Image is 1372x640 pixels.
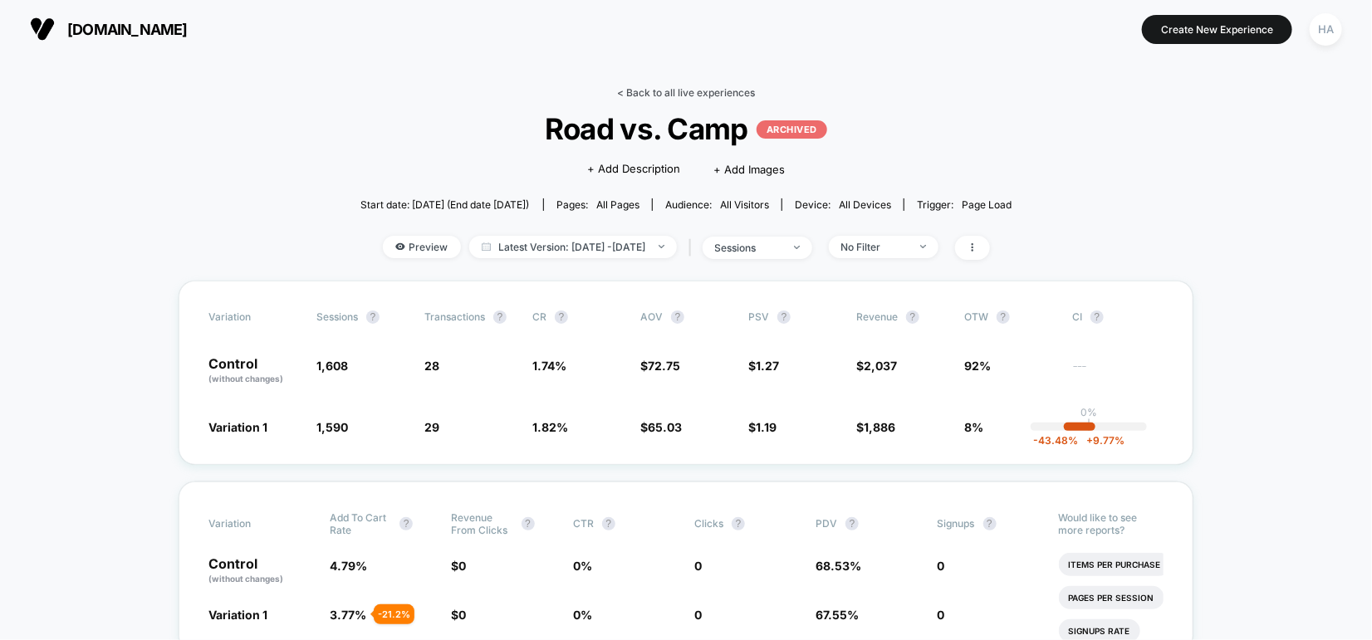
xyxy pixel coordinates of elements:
[573,608,592,622] span: 0 %
[777,310,791,324] button: ?
[748,310,769,323] span: PSV
[756,420,777,434] span: 1.19
[1072,310,1164,324] span: CI
[25,16,193,42] button: [DOMAIN_NAME]
[671,310,684,324] button: ?
[556,198,639,211] div: Pages:
[469,236,677,258] span: Latest Version: [DATE] - [DATE]
[459,559,467,573] span: 0
[587,161,680,178] span: + Add Description
[794,246,800,249] img: end
[841,241,908,253] div: No Filter
[1305,12,1347,46] button: HA
[208,574,283,584] span: (without changes)
[1310,13,1342,46] div: HA
[816,608,859,622] span: 67.55 %
[920,245,926,248] img: end
[1059,586,1164,609] li: Pages Per Session
[816,517,837,530] span: PDV
[720,198,769,211] span: All Visitors
[964,420,983,434] span: 8%
[330,559,367,573] span: 4.79 %
[640,359,680,373] span: $
[732,517,745,530] button: ?
[208,608,267,622] span: Variation 1
[938,608,945,622] span: 0
[1059,511,1164,536] p: Would like to see more reports?
[640,420,682,434] span: $
[360,198,529,211] span: Start date: [DATE] (End date [DATE])
[424,310,485,323] span: Transactions
[906,310,919,324] button: ?
[532,310,546,323] span: CR
[316,420,348,434] span: 1,590
[208,357,300,385] p: Control
[917,198,1012,211] div: Trigger:
[748,359,779,373] span: $
[964,359,991,373] span: 92%
[782,198,904,211] span: Device:
[665,198,769,211] div: Audience:
[839,198,891,211] span: all devices
[659,245,664,248] img: end
[555,310,568,324] button: ?
[208,511,300,536] span: Variation
[845,517,859,530] button: ?
[715,242,782,254] div: sessions
[864,359,897,373] span: 2,037
[1142,15,1292,44] button: Create New Experience
[757,120,827,139] p: ARCHIVED
[573,517,594,530] span: CTR
[330,608,366,622] span: 3.77 %
[816,559,861,573] span: 68.53 %
[1034,434,1079,447] span: -43.48 %
[482,242,491,251] img: calendar
[452,511,513,536] span: Revenue From Clicks
[648,359,680,373] span: 72.75
[374,604,414,624] div: - 21.2 %
[522,517,535,530] button: ?
[748,420,777,434] span: $
[532,359,566,373] span: 1.74 %
[366,310,380,324] button: ?
[648,420,682,434] span: 65.03
[1090,310,1104,324] button: ?
[493,310,507,324] button: ?
[1072,361,1164,385] span: ---
[856,310,898,323] span: Revenue
[208,374,283,384] span: (without changes)
[964,310,1056,324] span: OTW
[938,559,945,573] span: 0
[316,310,358,323] span: Sessions
[713,163,785,176] span: + Add Images
[685,236,703,260] span: |
[962,198,1012,211] span: Page Load
[1080,406,1097,418] p: 0%
[997,310,1010,324] button: ?
[596,198,639,211] span: all pages
[864,420,895,434] span: 1,886
[1079,434,1125,447] span: 9.77 %
[424,420,439,434] span: 29
[316,359,348,373] span: 1,608
[1087,418,1090,431] p: |
[452,559,467,573] span: $
[983,517,997,530] button: ?
[694,559,702,573] span: 0
[856,420,895,434] span: $
[459,608,467,622] span: 0
[617,86,755,99] a: < Back to all live experiences
[602,517,615,530] button: ?
[1059,553,1171,576] li: Items Per Purchase
[399,517,413,530] button: ?
[67,21,188,38] span: [DOMAIN_NAME]
[938,517,975,530] span: Signups
[30,17,55,42] img: Visually logo
[856,359,897,373] span: $
[393,111,979,146] span: Road vs. Camp
[694,517,723,530] span: Clicks
[424,359,439,373] span: 28
[694,608,702,622] span: 0
[532,420,568,434] span: 1.82 %
[208,420,267,434] span: Variation 1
